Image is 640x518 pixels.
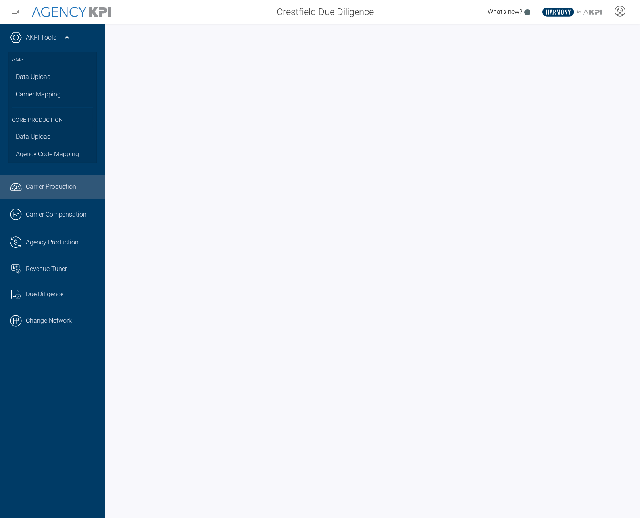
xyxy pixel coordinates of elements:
[488,8,522,15] span: What's new?
[26,33,56,42] a: AKPI Tools
[12,52,93,68] h3: AMS
[32,7,111,17] img: AgencyKPI
[26,290,63,299] span: Due Diligence
[277,5,374,19] span: Crestfield Due Diligence
[26,182,76,192] span: Carrier Production
[8,128,97,146] a: Data Upload
[8,68,97,86] a: Data Upload
[26,264,67,274] span: Revenue Tuner
[12,107,93,129] h3: Core Production
[8,146,97,163] a: Agency Code Mapping
[8,86,97,103] a: Carrier Mapping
